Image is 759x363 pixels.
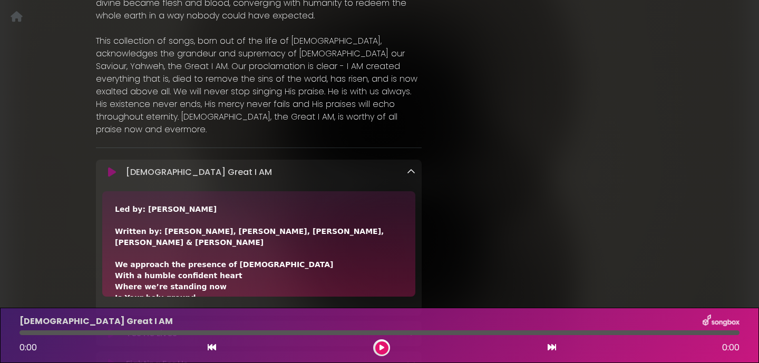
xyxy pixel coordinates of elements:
p: [DEMOGRAPHIC_DATA] Great I AM [126,166,272,179]
p: [DEMOGRAPHIC_DATA] Great I AM [20,315,173,328]
p: This collection of songs, born out of the life of [DEMOGRAPHIC_DATA], acknowledges the grandeur a... [96,35,422,136]
span: 0:00 [722,341,739,354]
img: songbox-logo-white.png [703,315,739,328]
span: 0:00 [20,341,37,354]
